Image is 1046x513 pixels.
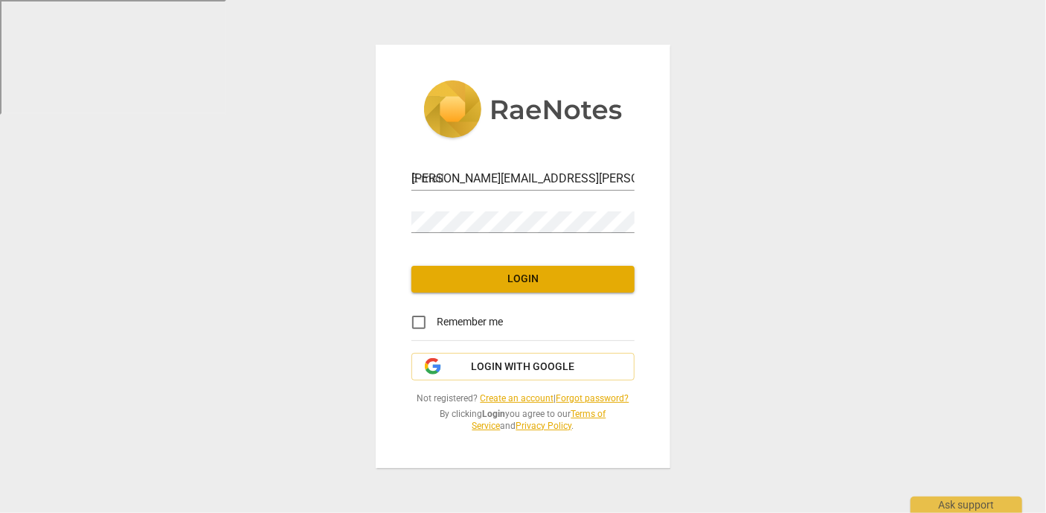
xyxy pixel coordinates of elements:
span: Remember me [437,314,503,330]
a: Privacy Policy [516,421,572,431]
div: Ask support [911,497,1022,513]
a: Forgot password? [556,393,629,404]
b: Login [483,409,506,419]
button: Login with Google [411,353,635,381]
a: Terms of Service [472,409,606,432]
span: Login with Google [472,360,575,375]
span: By clicking you agree to our and . [411,408,635,433]
img: 5ac2273c67554f335776073100b6d88f.svg [423,80,623,141]
span: Login [423,272,623,287]
span: Not registered? | [411,392,635,405]
a: Create an account [481,393,554,404]
button: Login [411,266,635,293]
